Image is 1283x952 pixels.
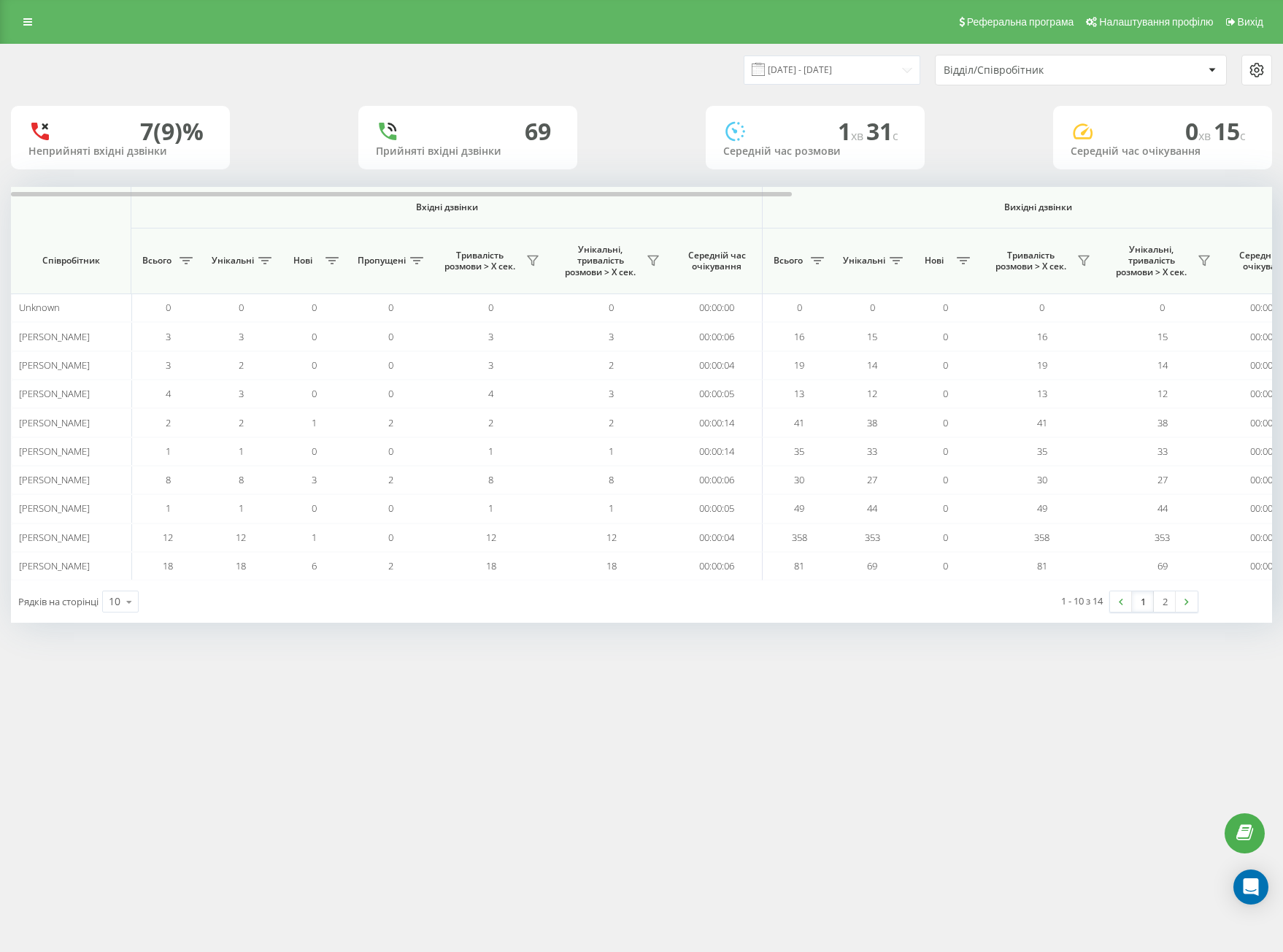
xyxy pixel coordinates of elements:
span: Унікальні [212,255,254,266]
span: 69 [867,559,877,572]
span: 49 [1037,502,1047,515]
span: 3 [609,330,614,343]
span: 0 [943,358,948,372]
span: 1 [239,502,244,515]
span: 18 [236,559,246,572]
div: Відділ/Співробітник [944,64,1118,77]
span: 14 [1157,358,1168,372]
span: 0 [166,301,171,314]
td: 00:00:14 [671,408,763,437]
span: 358 [1034,531,1049,544]
span: 0 [312,301,317,314]
span: 1 [166,445,171,458]
span: 0 [943,416,948,429]
span: 3 [239,387,244,400]
span: 0 [1185,115,1214,147]
div: 7 (9)% [140,118,204,145]
span: 18 [486,559,496,572]
a: 1 [1132,591,1154,612]
span: 13 [1037,387,1047,400]
div: Середній час очікування [1071,145,1255,158]
span: Нові [285,255,321,266]
span: 31 [866,115,898,147]
span: 2 [488,416,493,429]
span: 0 [312,330,317,343]
span: 38 [1157,416,1168,429]
span: Пропущені [358,255,406,266]
span: 0 [943,330,948,343]
span: 0 [943,559,948,572]
span: 3 [166,330,171,343]
span: 35 [1037,445,1047,458]
span: 1 [488,502,493,515]
span: 3 [312,473,317,486]
span: 1 [609,502,614,515]
span: Вихід [1238,16,1263,28]
span: [PERSON_NAME] [19,416,90,429]
span: 0 [388,301,393,314]
span: [PERSON_NAME] [19,559,90,572]
td: 00:00:04 [671,351,763,380]
span: 69 [1157,559,1168,572]
span: 33 [1157,445,1168,458]
div: Прийняті вхідні дзвінки [376,145,560,158]
span: 2 [239,358,244,372]
span: Унікальні, тривалість розмови > Х сек. [1109,244,1193,278]
span: 1 [312,531,317,544]
span: 27 [1157,473,1168,486]
td: 00:00:06 [671,552,763,580]
td: 00:00:05 [671,380,763,408]
div: 69 [525,118,551,145]
span: Всього [770,255,806,266]
span: 15 [1157,330,1168,343]
span: Тривалість розмови > Х сек. [989,250,1073,272]
span: 38 [867,416,877,429]
span: 3 [609,387,614,400]
span: 12 [163,531,173,544]
span: 1 [312,416,317,429]
td: 00:00:14 [671,437,763,466]
span: 27 [867,473,877,486]
span: 0 [388,445,393,458]
span: [PERSON_NAME] [19,445,90,458]
span: 0 [870,301,875,314]
span: [PERSON_NAME] [19,531,90,544]
span: 81 [794,559,804,572]
span: 18 [606,559,617,572]
span: 1 [609,445,614,458]
span: 0 [943,301,948,314]
span: 0 [1160,301,1165,314]
span: 0 [239,301,244,314]
span: 3 [488,330,493,343]
span: 0 [312,445,317,458]
div: 1 - 10 з 14 [1061,594,1103,608]
span: 16 [794,330,804,343]
span: 12 [486,531,496,544]
a: 2 [1154,591,1176,612]
span: [PERSON_NAME] [19,387,90,400]
span: 12 [1157,387,1168,400]
span: 12 [606,531,617,544]
span: 18 [163,559,173,572]
td: 00:00:06 [671,466,763,494]
span: 0 [312,358,317,372]
span: 0 [943,502,948,515]
span: 0 [312,387,317,400]
span: Всього [139,255,175,266]
span: 1 [488,445,493,458]
span: 8 [609,473,614,486]
span: 0 [609,301,614,314]
span: 3 [166,358,171,372]
span: 3 [488,358,493,372]
span: Співробітник [23,255,118,266]
span: 30 [794,473,804,486]
span: Середній час очікування [682,250,751,272]
div: Неприйняті вхідні дзвінки [28,145,212,158]
span: 41 [1037,416,1047,429]
span: 19 [1037,358,1047,372]
span: 44 [1157,502,1168,515]
span: 8 [239,473,244,486]
span: Нові [916,255,952,266]
span: 4 [166,387,171,400]
span: 0 [488,301,493,314]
